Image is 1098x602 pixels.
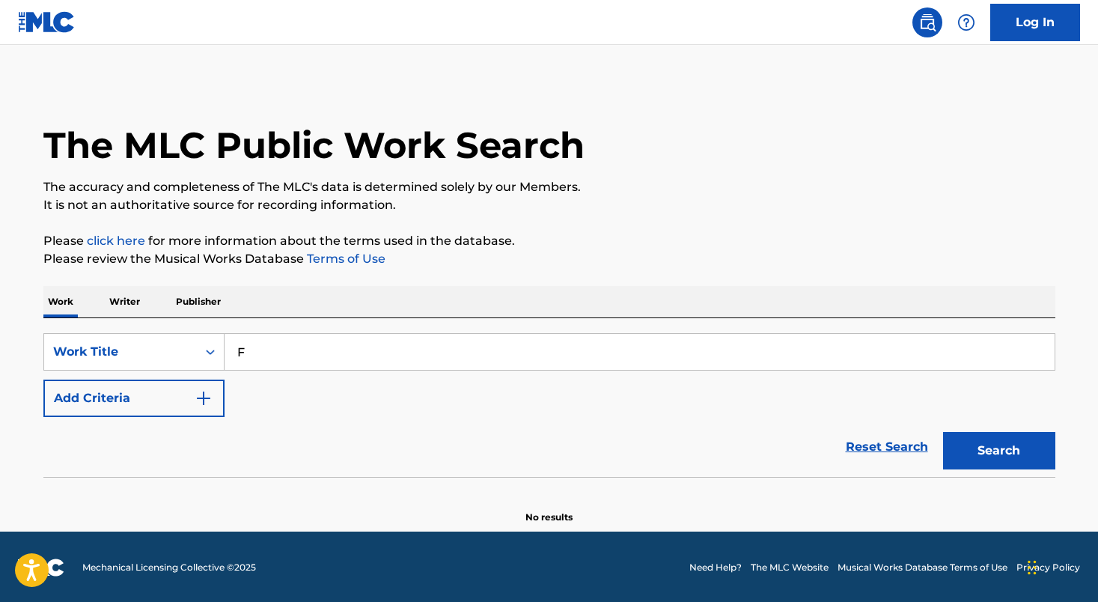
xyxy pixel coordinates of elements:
div: Drag [1028,545,1037,590]
h1: The MLC Public Work Search [43,123,585,168]
p: The accuracy and completeness of The MLC's data is determined solely by our Members. [43,178,1055,196]
a: Musical Works Database Terms of Use [838,561,1007,574]
p: It is not an authoritative source for recording information. [43,196,1055,214]
a: The MLC Website [751,561,829,574]
img: search [918,13,936,31]
div: Help [951,7,981,37]
img: logo [18,559,64,577]
iframe: Chat Widget [1023,530,1098,602]
img: 9d2ae6d4665cec9f34b9.svg [195,389,213,407]
img: help [957,13,975,31]
button: Search [943,432,1055,469]
a: Log In [990,4,1080,41]
a: click here [87,234,145,248]
p: No results [525,493,573,524]
button: Add Criteria [43,380,225,417]
p: Work [43,286,78,317]
a: Reset Search [838,431,936,463]
span: Mechanical Licensing Collective © 2025 [82,561,256,574]
p: Writer [105,286,144,317]
a: Public Search [912,7,942,37]
p: Please for more information about the terms used in the database. [43,232,1055,250]
a: Privacy Policy [1016,561,1080,574]
p: Please review the Musical Works Database [43,250,1055,268]
a: Terms of Use [304,252,385,266]
a: Need Help? [689,561,742,574]
form: Search Form [43,333,1055,477]
div: Work Title [53,343,188,361]
p: Publisher [171,286,225,317]
img: MLC Logo [18,11,76,33]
